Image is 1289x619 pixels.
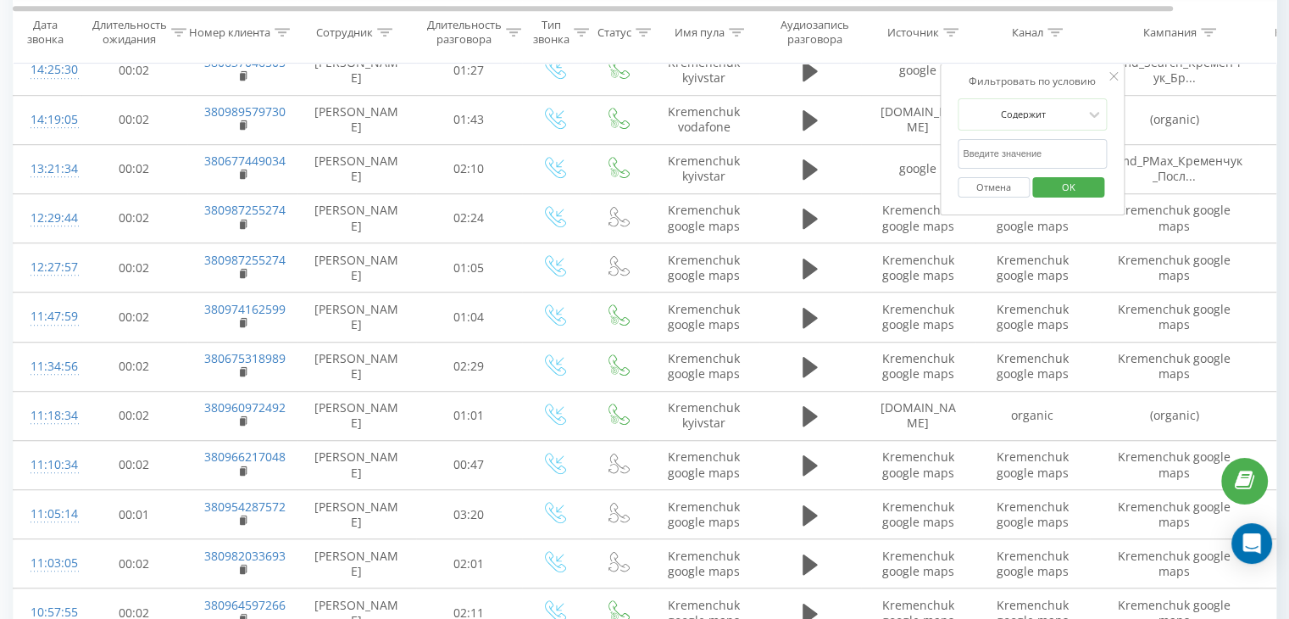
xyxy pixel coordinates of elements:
a: 380954287572 [204,499,286,515]
a: 380637046505 [204,54,286,70]
td: 02:10 [416,144,522,193]
td: Kremenchuk google maps [649,193,759,243]
div: Дата звонка [14,18,76,47]
td: 02:24 [416,193,522,243]
td: Kremenchuk google maps [861,490,975,539]
td: [DOMAIN_NAME] [861,95,975,144]
td: [PERSON_NAME] [297,193,416,243]
td: Kremenchuk google maps [975,490,1090,539]
div: Кампания [1143,25,1197,39]
td: 00:02 [81,95,187,144]
td: Kremenchuk google maps [649,440,759,489]
td: 01:27 [416,46,522,95]
div: Сотрудник [316,25,373,39]
td: 01:05 [416,243,522,293]
td: Kremenchuk google maps [975,243,1090,293]
a: 380974162599 [204,301,286,317]
div: 11:34:56 [31,350,64,383]
a: 380987255274 [204,202,286,218]
td: 00:02 [81,539,187,588]
div: Имя пула [675,25,725,39]
td: 00:02 [81,46,187,95]
td: 00:02 [81,440,187,489]
td: Kremenchuk google maps [861,342,975,391]
td: [DOMAIN_NAME] [861,391,975,440]
a: 380964597266 [204,597,286,613]
a: 380677449034 [204,153,286,169]
td: Kremenchuk google maps [975,342,1090,391]
td: Kremenchuk google maps [649,293,759,342]
button: Отмена [958,176,1030,198]
td: [PERSON_NAME] [297,46,416,95]
div: Длительность разговора [427,18,502,47]
td: (organic) [1090,95,1259,144]
td: Kremenchuk vodafone [649,95,759,144]
td: Kremenchuk google maps [975,293,1090,342]
td: 01:43 [416,95,522,144]
td: Kremenchuk google maps [975,440,1090,489]
div: Тип звонка [533,18,569,47]
div: Источник [887,25,939,39]
td: [PERSON_NAME] [297,144,416,193]
a: 380675318989 [204,350,286,366]
div: 11:03:05 [31,547,64,580]
td: Kremenchuk google maps [1090,440,1259,489]
div: Номер клиента [189,25,270,39]
span: Prmd_Search_Кременчук_Бр... [1108,54,1241,86]
td: Kremenchuk kyivstar [649,46,759,95]
td: Kremenchuk google maps [1090,490,1259,539]
td: Kremenchuk google maps [861,293,975,342]
td: 00:02 [81,293,187,342]
td: Kremenchuk google maps [1090,293,1259,342]
span: OK [1045,173,1092,199]
td: 00:02 [81,342,187,391]
div: 12:29:44 [31,202,64,235]
a: 380987255274 [204,252,286,268]
td: 00:01 [81,490,187,539]
a: 380989579730 [204,103,286,120]
div: Длительность ожидания [92,18,167,47]
td: google [861,144,975,193]
div: Open Intercom Messenger [1231,523,1272,564]
td: Kremenchuk kyivstar [649,144,759,193]
td: 00:02 [81,193,187,243]
td: organic [975,391,1090,440]
div: 13:21:34 [31,153,64,186]
td: Kremenchuk google maps [1090,342,1259,391]
td: 01:04 [416,293,522,342]
td: Kremenchuk google maps [649,490,759,539]
div: Фильтровать по условию [958,73,1107,90]
div: 14:19:05 [31,103,64,137]
a: 380966217048 [204,449,286,465]
td: 00:02 [81,391,187,440]
div: 11:18:34 [31,399,64,432]
a: 380960972492 [204,399,286,415]
td: [PERSON_NAME] [297,490,416,539]
td: 00:47 [416,440,522,489]
div: 11:10:34 [31,449,64,482]
td: Kremenchuk google maps [649,342,759,391]
div: 14:25:30 [31,53,64,86]
td: 00:02 [81,243,187,293]
td: (organic) [1090,391,1259,440]
td: Kremenchuk google maps [1090,539,1259,588]
td: 02:29 [416,342,522,391]
td: [PERSON_NAME] [297,95,416,144]
td: [PERSON_NAME] [297,342,416,391]
td: [PERSON_NAME] [297,440,416,489]
td: Kremenchuk google maps [975,539,1090,588]
td: 03:20 [416,490,522,539]
td: [PERSON_NAME] [297,243,416,293]
td: Kremenchuk google maps [1090,193,1259,243]
div: Канал [1012,25,1043,39]
td: Kremenchuk google maps [861,243,975,293]
td: Kremenchuk google maps [1090,243,1259,293]
td: 02:01 [416,539,522,588]
td: Kremenchuk kyivstar [649,391,759,440]
a: 380982033693 [204,548,286,564]
button: OK [1032,176,1104,198]
td: Kremenchuk google maps [975,193,1090,243]
span: Prmd_PMax_Кременчук_Посл... [1107,153,1242,184]
td: [PERSON_NAME] [297,391,416,440]
td: Kremenchuk google maps [861,193,975,243]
